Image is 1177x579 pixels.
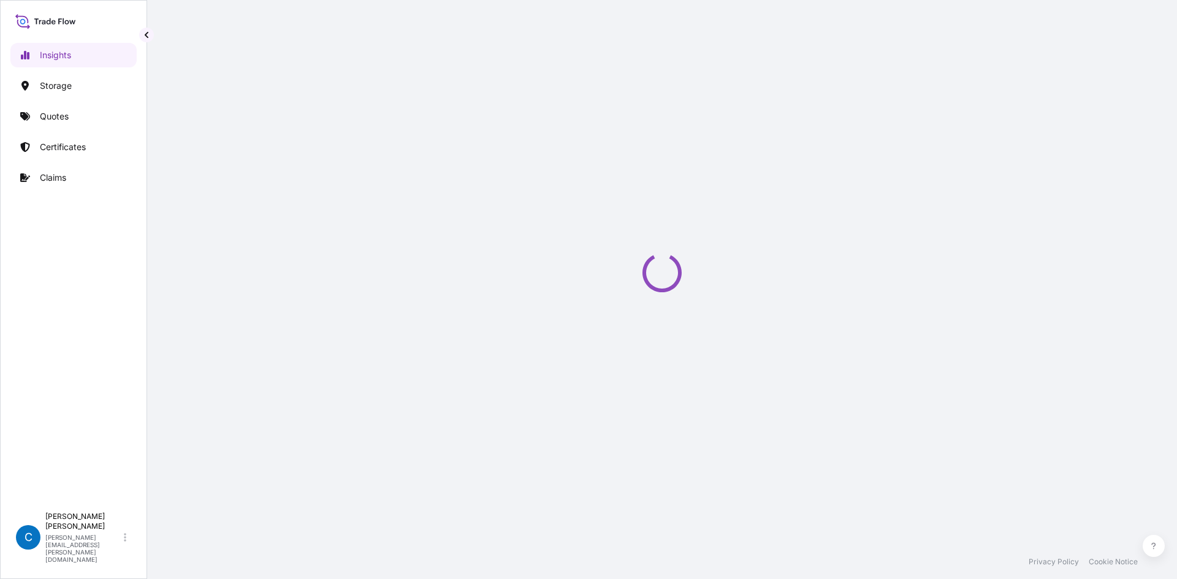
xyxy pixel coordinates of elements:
span: C [25,531,32,543]
a: Quotes [10,104,137,129]
p: Claims [40,172,66,184]
a: Privacy Policy [1029,557,1079,567]
p: Certificates [40,141,86,153]
a: Insights [10,43,137,67]
a: Storage [10,74,137,98]
p: [PERSON_NAME][EMAIL_ADDRESS][PERSON_NAME][DOMAIN_NAME] [45,534,121,563]
a: Certificates [10,135,137,159]
p: [PERSON_NAME] [PERSON_NAME] [45,512,121,531]
a: Cookie Notice [1089,557,1138,567]
p: Storage [40,80,72,92]
p: Insights [40,49,71,61]
p: Quotes [40,110,69,123]
a: Claims [10,165,137,190]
